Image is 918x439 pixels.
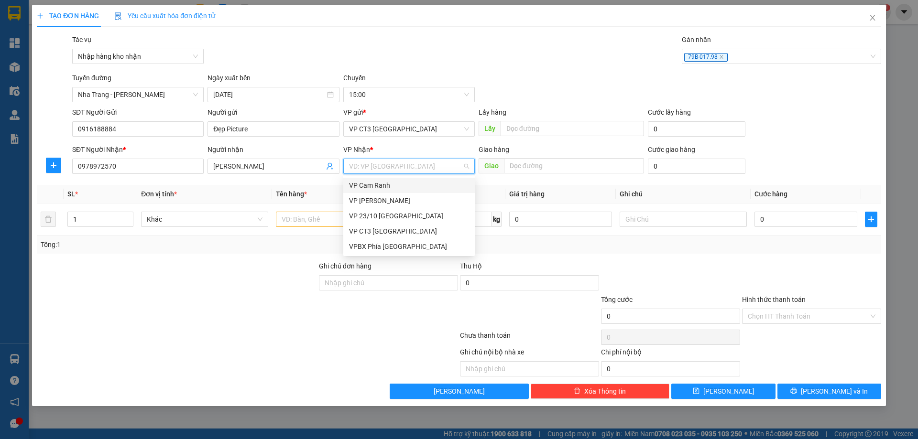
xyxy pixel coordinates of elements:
span: kg [492,212,502,227]
span: Ý Suối Dầu [84,53,121,62]
span: KCN suối Dầu [84,43,131,52]
input: VD: Bàn, Ghế [276,212,403,227]
button: printer[PERSON_NAME] và In [777,384,881,399]
label: Cước lấy hàng [648,108,691,116]
span: VP Nhận [343,146,370,153]
div: VP CT3 Nha Trang [343,224,475,239]
div: SĐT Người Gửi [72,107,204,118]
span: Xóa Thông tin [584,386,626,396]
div: VP Cam Ranh [343,178,475,193]
span: Lấy [479,121,501,136]
input: Ghi Chú [620,212,747,227]
strong: Nhận: [84,23,132,41]
label: Hình thức thanh toán [742,296,806,303]
label: Ghi chú đơn hàng [319,262,372,270]
input: Nhập ghi chú [460,361,599,376]
div: VPBX Phía Bắc Nha Trang [343,239,475,254]
button: [PERSON_NAME] [390,384,529,399]
span: Giao [479,158,504,173]
span: user-add [326,162,334,170]
span: VP Cam Ranh [84,23,132,41]
button: delete [41,212,56,227]
span: Nha Trang - Phan Rang [78,87,198,102]
span: Cước hàng [754,190,787,198]
div: Người gửi [208,107,339,118]
span: plus [46,161,61,169]
img: icon [114,12,122,20]
input: Cước lấy hàng [648,121,745,137]
div: Chi phí nội bộ [601,347,740,361]
span: 79B-017.98 [684,53,728,62]
div: SĐT Người Nhận [72,144,204,155]
button: plus [865,212,877,227]
span: VP CT3 [GEOGRAPHIC_DATA] [4,24,77,42]
button: Close [859,5,886,32]
strong: Nhà xe Đức lộc [32,5,111,19]
span: 0905055168 [4,63,47,72]
div: Ngày xuất bến [208,73,339,87]
div: VP CT3 [GEOGRAPHIC_DATA] [349,226,469,236]
div: Tổng: 1 [41,239,354,250]
strong: Gửi: [4,24,77,42]
span: Tổng cước [601,296,633,303]
span: plus [865,215,877,223]
div: Người nhận [208,144,339,155]
span: Lấy hàng [479,108,506,116]
span: Tên hàng [276,190,307,198]
div: VPBX Phía [GEOGRAPHIC_DATA] [349,241,469,252]
span: Thu Hộ [460,262,482,270]
input: Dọc đường [504,158,644,173]
span: Giao hàng [479,146,509,153]
div: VP 23/10 [GEOGRAPHIC_DATA] [349,211,469,221]
span: [PERSON_NAME] [434,386,485,396]
label: Tác vụ [72,36,91,43]
span: Chị Hiền LK Điện Thoại [4,43,62,62]
span: plus [37,12,44,19]
button: plus [46,158,61,173]
div: VP Cam Ranh [349,180,469,191]
div: Chuyến [343,73,475,87]
input: Ghi chú đơn hàng [319,275,458,290]
button: save[PERSON_NAME] [671,384,775,399]
span: SL [67,190,75,198]
div: VP [PERSON_NAME] [349,195,469,206]
div: Ghi chú nội bộ nhà xe [460,347,599,361]
input: 0 [509,212,612,227]
div: VP 23/10 Nha Trang [343,208,475,224]
div: Tuyến đường [72,73,204,87]
span: Khác [147,212,262,226]
div: VP gửi [343,107,475,118]
span: close [719,54,724,59]
span: [PERSON_NAME] [703,386,754,396]
span: save [693,387,699,395]
span: printer [790,387,797,395]
span: VP CT3 Nha Trang [349,122,469,136]
label: Cước giao hàng [648,146,695,153]
span: close [869,14,876,21]
span: 15:00 [349,87,469,102]
input: 15/09/2025 [213,89,325,100]
span: 0394440001 [84,64,127,73]
button: deleteXóa Thông tin [531,384,670,399]
span: TẠO ĐƠN HÀNG [37,12,99,20]
div: VP Phan Rang [343,193,475,208]
input: Dọc đường [501,121,644,136]
span: Yêu cầu xuất hóa đơn điện tử [114,12,215,20]
span: Nhập hàng kho nhận [78,49,198,64]
th: Ghi chú [616,185,751,203]
span: Đơn vị tính [141,190,177,198]
input: Cước giao hàng [648,159,745,174]
span: Giá trị hàng [509,190,545,198]
span: [PERSON_NAME] và In [801,386,868,396]
div: Chưa thanh toán [459,330,600,347]
span: delete [574,387,580,395]
label: Gán nhãn [682,36,711,43]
